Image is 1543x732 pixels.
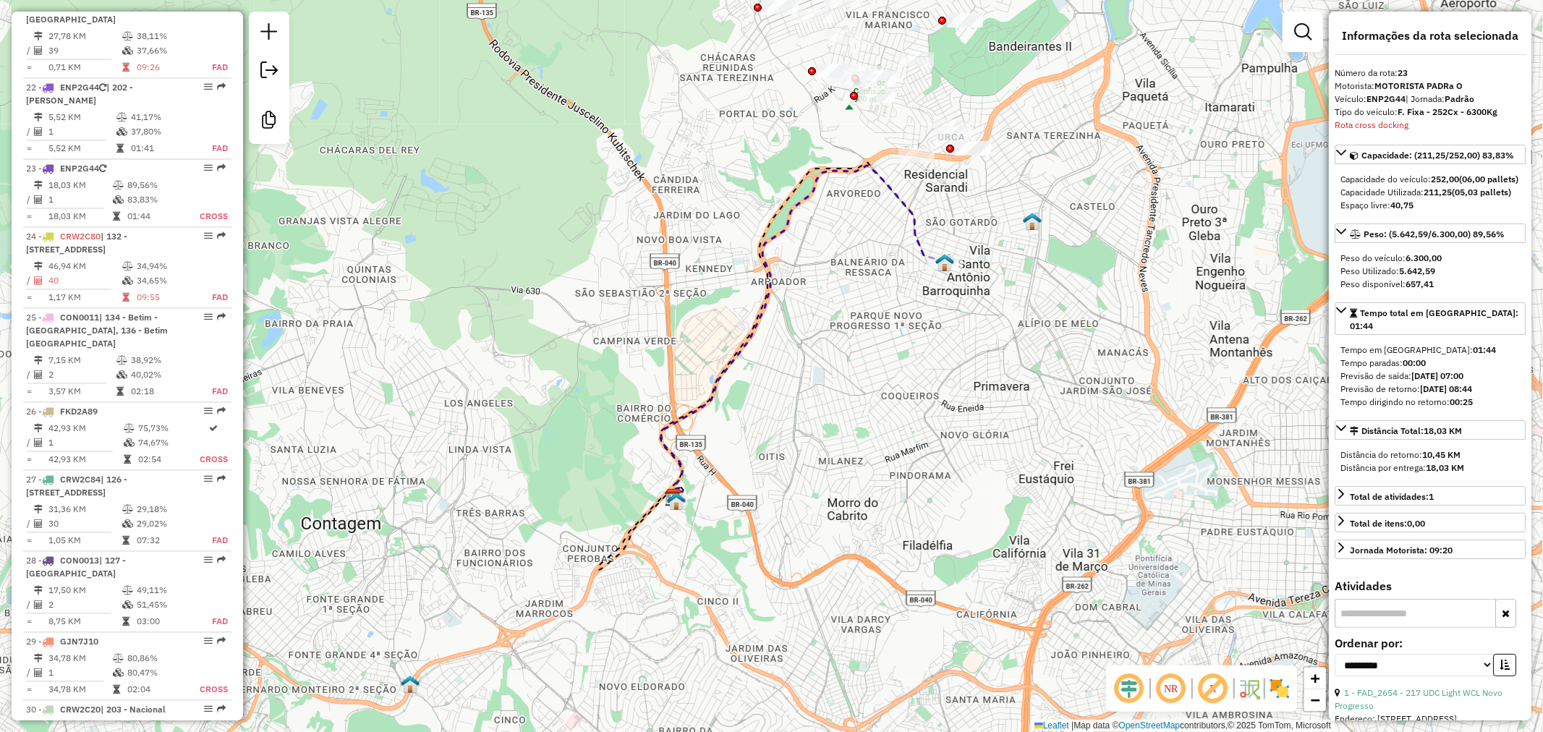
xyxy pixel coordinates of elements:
[1335,67,1526,80] div: Número da rota:
[48,178,112,192] td: 18,03 KM
[1459,174,1518,184] strong: (06,00 pallets)
[26,209,33,224] td: =
[1361,150,1514,161] span: Capacidade: (211,25/252,00) 83,83%
[26,273,33,288] td: /
[34,113,43,122] i: Distância Total
[196,60,229,75] td: FAD
[1311,691,1320,709] span: −
[1340,448,1520,461] div: Distância do retorno:
[1399,265,1435,276] strong: 5.642,59
[1406,252,1442,263] strong: 6.300,00
[26,614,33,629] td: =
[124,438,135,447] i: % de utilização da cubagem
[48,614,122,629] td: 8,75 KM
[130,353,194,367] td: 38,92%
[204,556,213,564] em: Opções
[667,492,686,511] img: Fad Spot 2
[26,474,127,498] span: 27 -
[1340,370,1520,383] div: Previsão de saída:
[116,127,127,136] i: % de utilização da cubagem
[1420,383,1472,394] strong: [DATE] 08:44
[1335,145,1526,164] a: Capacidade: (211,25/252,00) 83,83%
[1335,93,1526,106] div: Veículo:
[898,148,935,163] div: Atividade não roteirizada - VALDIR MATEUS DOS S
[60,312,99,323] span: CON0011
[122,536,129,545] i: Tempo total em rota
[1112,671,1147,706] span: Ocultar deslocamento
[130,141,194,156] td: 01:41
[1429,491,1434,502] strong: 1
[26,312,168,349] span: 25 -
[1407,518,1425,529] strong: 0,00
[130,367,194,382] td: 40,02%
[48,259,122,273] td: 46,94 KM
[1398,106,1497,117] strong: F. Fixa - 252Cx - 6300Kg
[127,651,179,665] td: 80,86%
[1340,173,1520,186] div: Capacidade do veículo:
[34,32,43,41] i: Distância Total
[1445,93,1474,104] strong: Padrão
[204,312,213,321] em: Opções
[1023,212,1042,231] img: 208 UDC Full Glória
[825,30,862,44] div: Atividade não roteirizada - ODIELSON MATIAS
[34,424,43,433] i: Distância Total
[204,637,213,645] em: Opções
[1119,720,1181,731] a: OpenStreetMap
[136,43,196,58] td: 37,66%
[34,370,43,379] i: Total de Atividades
[841,74,877,88] div: Atividade não roteirizada - ELIAS RAPOZA DE FREI
[179,209,229,224] td: Cross
[122,63,129,72] i: Tempo total em rota
[136,533,196,548] td: 07:32
[26,474,127,498] span: | 126 - [STREET_ADDRESS]
[1340,252,1442,263] span: Peso do veículo:
[1350,307,1518,331] span: Tempo total em [GEOGRAPHIC_DATA]: 01:44
[48,290,122,305] td: 1,17 KM
[48,452,123,467] td: 42,93 KM
[1311,669,1320,687] span: +
[113,685,120,694] i: Tempo total em rota
[1071,720,1074,731] span: |
[204,163,213,172] em: Opções
[26,231,127,255] span: 24 -
[122,293,129,302] i: Tempo total em rota
[113,654,124,663] i: % de utilização do peso
[34,276,43,285] i: Total de Atividades
[34,356,43,365] i: Distância Total
[1398,67,1408,78] strong: 23
[113,212,120,221] i: Tempo total em rota
[196,533,229,548] td: FAD
[122,617,129,626] i: Tempo total em rota
[127,178,179,192] td: 89,56%
[217,163,226,172] em: Rota exportada
[99,83,106,92] i: Veículo já utilizado nesta sessão
[1493,654,1516,676] button: Ordem crescente
[60,163,99,174] span: ENP2G44
[136,583,196,597] td: 49,11%
[124,424,135,433] i: % de utilização do peso
[1335,712,1526,725] div: Endereço: [STREET_ADDRESS]
[136,259,196,273] td: 34,94%
[26,406,98,417] span: 26 -
[48,597,122,612] td: 2
[48,192,112,207] td: 1
[60,555,99,566] span: CON0013
[122,46,133,55] i: % de utilização da cubagem
[196,614,229,629] td: FAD
[1335,224,1526,243] a: Peso: (5.642,59/6.300,00) 89,56%
[136,290,196,305] td: 09:55
[122,600,133,609] i: % de utilização da cubagem
[179,682,229,697] td: Cross
[26,636,98,647] span: 29 -
[26,665,33,680] td: /
[122,276,133,285] i: % de utilização da cubagem
[1335,513,1526,532] a: Total de itens:0,00
[48,435,123,450] td: 1
[60,704,101,715] span: CRW2C20
[1340,186,1520,199] div: Capacidade Utilizada:
[137,435,199,450] td: 74,67%
[60,231,101,242] span: CRW2C80
[1196,671,1230,706] span: Exibir rótulo
[26,452,33,467] td: =
[217,637,226,645] em: Rota exportada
